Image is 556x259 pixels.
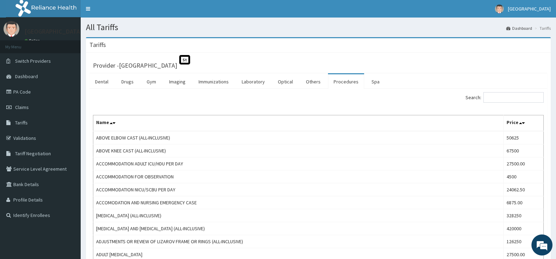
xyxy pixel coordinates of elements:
[504,235,544,248] td: 126250
[89,42,106,48] h3: Tariffs
[533,25,551,31] li: Tariffs
[179,55,190,64] span: St
[504,222,544,235] td: 420000
[41,82,97,153] span: We're online!
[15,58,51,64] span: Switch Providers
[508,6,551,12] span: [GEOGRAPHIC_DATA]
[504,131,544,144] td: 50625
[328,74,364,89] a: Procedures
[504,115,544,131] th: Price
[86,23,551,32] h1: All Tariffs
[116,74,139,89] a: Drugs
[93,170,504,183] td: ACCOMMODATION FOR OBSERVATION
[93,209,504,222] td: [MEDICAL_DATA] (ALL-INCLUSIVE)
[25,28,82,35] p: [GEOGRAPHIC_DATA]
[93,62,177,69] h3: Provider - [GEOGRAPHIC_DATA]
[236,74,270,89] a: Laboratory
[25,38,41,43] a: Online
[93,157,504,170] td: ACCOMMODATION ADULT ICU/HDU PER DAY
[4,179,134,204] textarea: Type your message and hit 'Enter'
[93,144,504,157] td: ABOVE KNEE CAST (ALL-INCLUSIVE)
[506,25,532,31] a: Dashboard
[93,131,504,144] td: ABOVE ELBOW CAST (ALL-INCLUSIVE)
[272,74,299,89] a: Optical
[15,104,29,110] span: Claims
[141,74,162,89] a: Gym
[495,5,504,13] img: User Image
[13,35,28,53] img: d_794563401_company_1708531726252_794563401
[504,170,544,183] td: 4500
[465,92,544,103] label: Search:
[504,209,544,222] td: 328250
[163,74,191,89] a: Imaging
[36,39,118,48] div: Chat with us now
[93,235,504,248] td: ADJUSTMENTS OR REVIEW OF LIZAROV FRAME OR RINGS (ALL-INCLUSIVE)
[300,74,326,89] a: Others
[93,115,504,131] th: Name
[89,74,114,89] a: Dental
[504,196,544,209] td: 6875.00
[93,222,504,235] td: [MEDICAL_DATA] AND [MEDICAL_DATA] (ALL-INCLUSIVE)
[15,150,51,157] span: Tariff Negotiation
[93,196,504,209] td: ACCOMODATION AND NURSING EMERGENCY CASE
[15,120,28,126] span: Tariffs
[15,73,38,80] span: Dashboard
[483,92,544,103] input: Search:
[504,157,544,170] td: 27500.00
[4,21,19,37] img: User Image
[504,183,544,196] td: 24062.50
[504,144,544,157] td: 67500
[366,74,385,89] a: Spa
[193,74,234,89] a: Immunizations
[115,4,132,20] div: Minimize live chat window
[93,183,504,196] td: ACCOMMODATION NICU/SCBU PER DAY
